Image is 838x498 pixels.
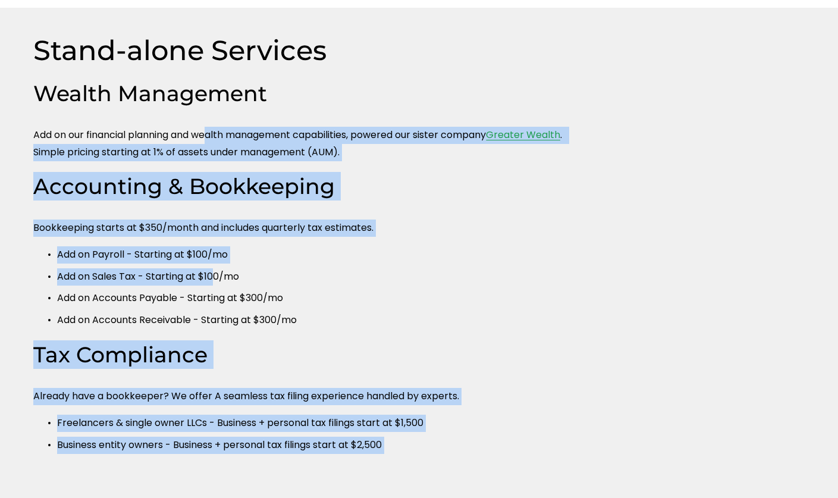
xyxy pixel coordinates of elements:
[57,290,578,307] p: Add on Accounts Payable - Starting at $300/mo
[33,127,578,161] p: Add on our financial planning and wealth management capabilities, powered our sister company . Si...
[57,415,578,432] p: Freelancers & single owner LLCs - Business + personal tax filings start at $1,500
[33,388,578,405] p: Already have a bookkeeper? We offer A seamless tax filing experience handled by experts.
[57,312,578,329] p: Add on Accounts Receivable - Starting at $300/mo
[33,33,448,68] h2: Stand-alone Services
[33,340,578,369] h3: Tax Compliance
[33,79,578,108] h3: Wealth Management
[57,268,578,286] p: Add on Sales Tax - Starting at $100/mo
[33,220,578,237] p: Bookkeeping starts at $350/month and includes quarterly tax estimates.
[57,437,578,454] p: Business entity owners - Business + personal tax filings start at $2,500
[486,128,560,142] a: Greater Wealth
[57,246,578,264] p: Add on Payroll - Starting at $100/mo
[33,172,578,201] h3: Accounting & Bookkeeping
